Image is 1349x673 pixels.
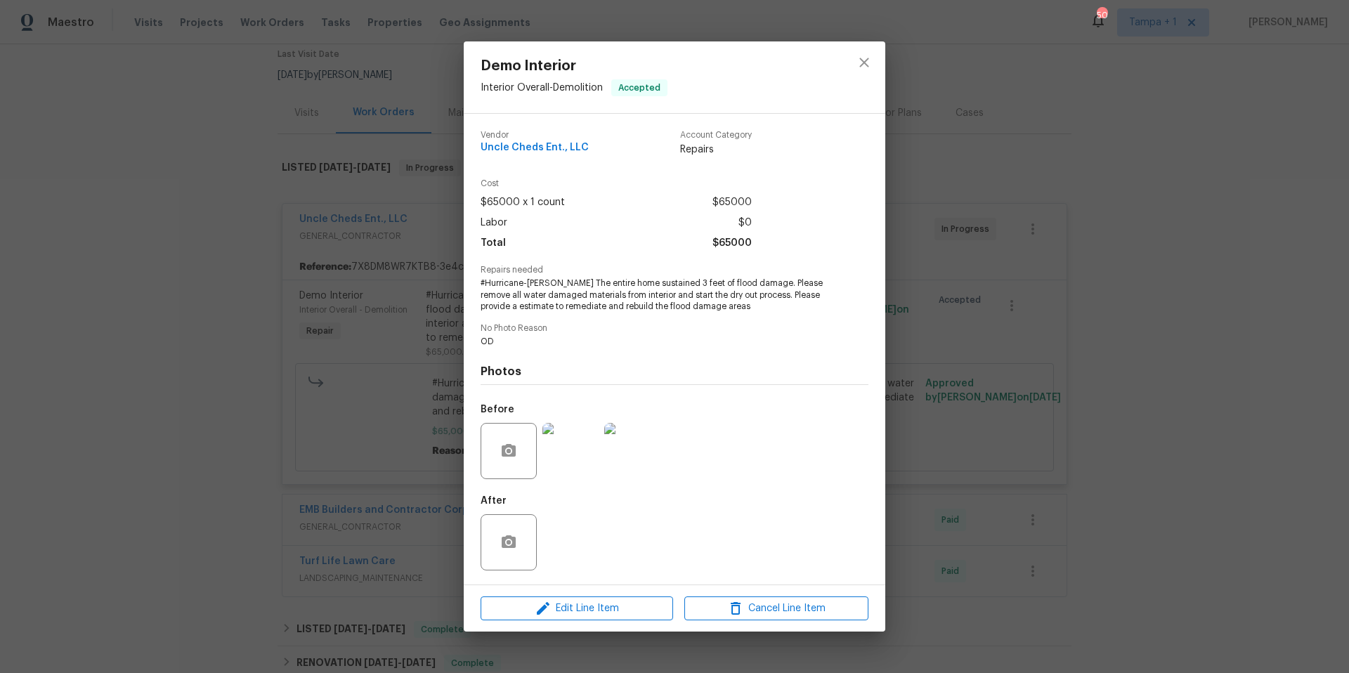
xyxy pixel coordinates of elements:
[684,596,868,621] button: Cancel Line Item
[689,600,864,618] span: Cancel Line Item
[481,324,868,333] span: No Photo Reason
[481,192,565,213] span: $65000 x 1 count
[847,46,881,79] button: close
[481,58,667,74] span: Demo Interior
[481,496,507,506] h5: After
[481,82,603,92] span: Interior Overall - Demolition
[680,143,752,157] span: Repairs
[712,192,752,213] span: $65000
[1097,8,1107,22] div: 50
[481,233,506,254] span: Total
[481,143,589,153] span: Uncle Cheds Ent., LLC
[485,600,669,618] span: Edit Line Item
[738,213,752,233] span: $0
[481,596,673,621] button: Edit Line Item
[680,131,752,140] span: Account Category
[712,233,752,254] span: $65000
[481,131,589,140] span: Vendor
[481,266,868,275] span: Repairs needed
[481,213,507,233] span: Labor
[481,365,868,379] h4: Photos
[613,81,666,95] span: Accepted
[481,179,752,188] span: Cost
[481,405,514,414] h5: Before
[481,277,830,313] span: #Hurricane-[PERSON_NAME] The entire home sustained 3 feet of flood damage. Please remove all wate...
[481,336,830,348] span: OD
